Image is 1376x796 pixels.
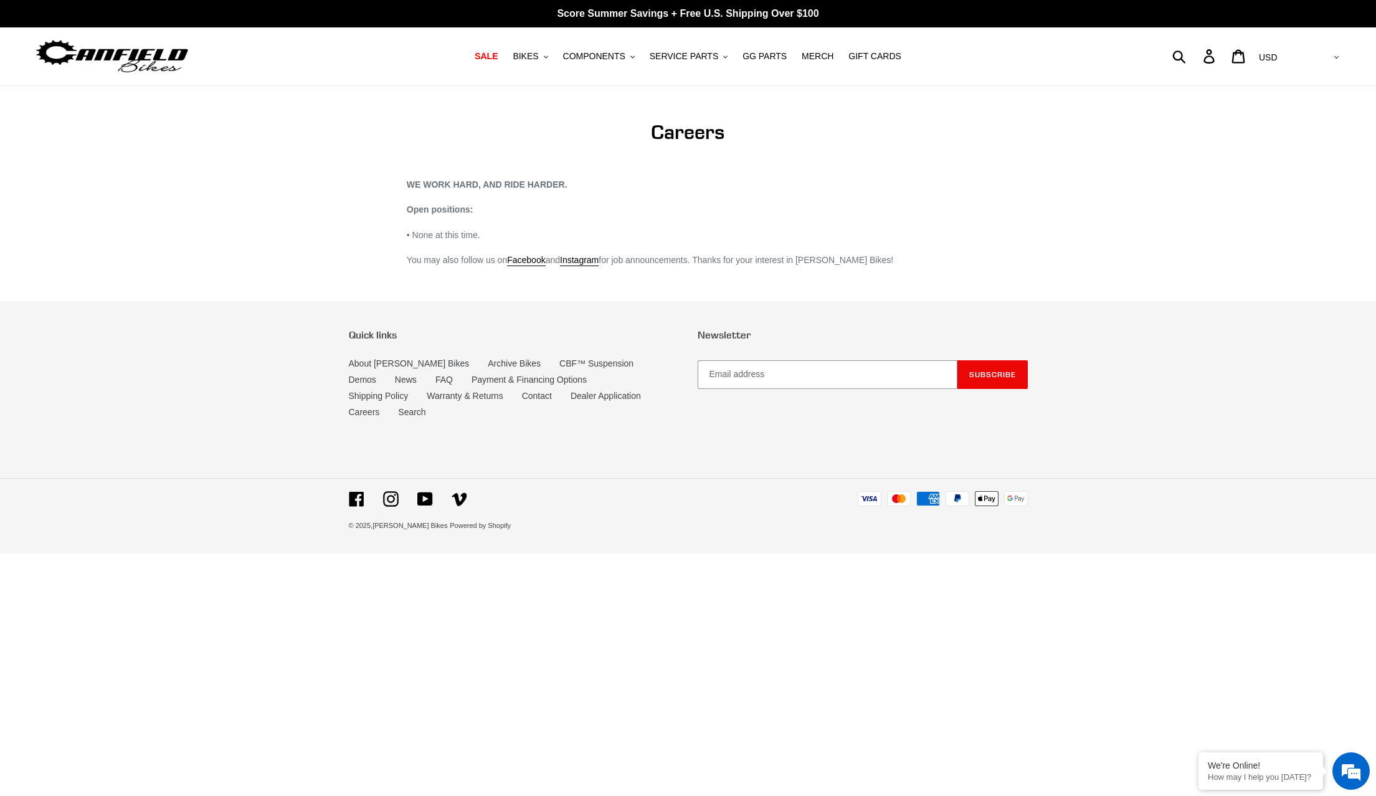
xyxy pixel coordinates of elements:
[468,48,504,65] a: SALE
[560,255,599,266] a: Instagram
[488,358,541,368] a: Archive Bikes
[349,358,470,368] a: About [PERSON_NAME] Bikes
[969,370,1016,379] span: Subscribe
[571,391,641,401] a: Dealer Application
[395,375,417,385] a: News
[522,391,552,401] a: Contact
[506,48,554,65] button: BIKES
[349,329,679,341] p: Quick links
[842,48,908,65] a: GIFT CARDS
[475,51,498,62] span: SALE
[957,360,1028,389] button: Subscribe
[1208,760,1314,770] div: We're Online!
[407,229,969,242] p: • None at this time.
[450,522,511,529] a: Powered by Shopify
[557,48,641,65] button: COMPONENTS
[698,329,1028,341] p: Newsletter
[349,522,448,529] small: © 2025,
[407,254,969,267] p: You may also follow us on and for job announcements. Thanks for your interest in [PERSON_NAME] Bi...
[435,375,453,385] a: FAQ
[427,391,503,401] a: Warranty & Returns
[472,375,587,385] a: Payment & Financing Options
[795,48,840,65] a: MERCH
[407,120,969,144] h1: Careers
[736,48,793,65] a: GG PARTS
[743,51,787,62] span: GG PARTS
[1208,772,1314,782] p: How may I help you today?
[349,391,409,401] a: Shipping Policy
[407,180,567,189] strong: WE WORK HARD, AND RIDE HARDER.
[398,407,425,417] a: Search
[848,51,901,62] span: GIFT CARDS
[650,51,718,62] span: SERVICE PARTS
[34,37,190,76] img: Canfield Bikes
[407,204,473,214] strong: Open positions:
[698,360,957,389] input: Email address
[563,51,625,62] span: COMPONENTS
[1179,42,1211,70] input: Search
[372,522,447,529] a: [PERSON_NAME] Bikes
[349,407,380,417] a: Careers
[559,358,633,368] a: CBF™ Suspension
[802,51,833,62] span: MERCH
[507,255,545,266] a: Facebook
[349,375,376,385] a: Demos
[643,48,734,65] button: SERVICE PARTS
[513,51,538,62] span: BIKES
